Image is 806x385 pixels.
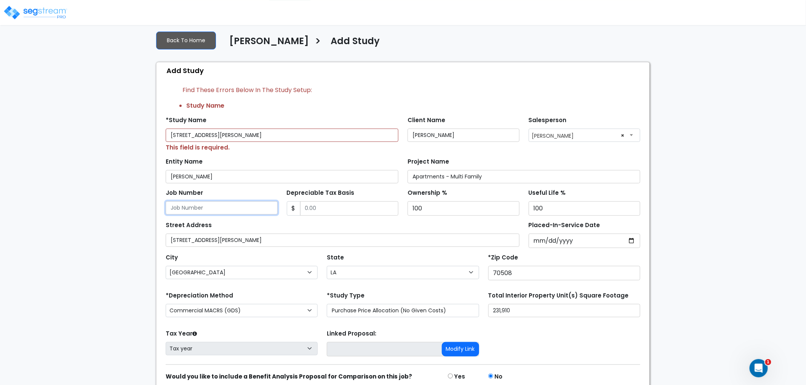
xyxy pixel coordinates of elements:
label: Project Name [408,157,449,166]
b: Find these errors below in the Study Setup: [182,86,312,94]
input: Zip Code [488,266,640,280]
label: City [166,253,178,262]
label: Entity Name [166,157,203,166]
span: 1 [765,359,771,365]
h3: > [315,35,321,50]
input: 0.00 [300,201,399,216]
label: Client Name [408,116,445,125]
label: State [327,253,344,262]
label: Job Number [166,189,203,197]
label: Total Interior Property Unit(s) Square Footage [488,291,629,300]
label: Tax Year [166,329,197,338]
strong: Would you like to include a Benefit Analysis Proposal for Comparison on this job? [166,372,412,380]
input: Useful Life % [529,201,641,216]
span: Asher Fried [529,129,641,142]
span: × [621,130,625,141]
input: Client Name [408,129,520,142]
label: Salesperson [529,116,567,125]
button: Modify Link [442,342,479,356]
label: Street Address [166,221,212,230]
a: Add Study [325,36,380,52]
li: Study Name [186,101,640,110]
label: No [495,372,503,381]
label: Depreciable Tax Basis [287,189,355,197]
span: Asher Fried [529,129,640,141]
label: *Study Name [166,116,206,125]
div: Add Study [160,62,649,79]
label: Yes [454,372,465,381]
a: [PERSON_NAME] [224,36,309,52]
img: logo_pro_r.png [3,5,68,20]
label: *Zip Code [488,253,518,262]
iframe: Intercom live chat [750,359,768,377]
input: Ownership % [408,201,520,216]
input: Street Address [166,234,520,247]
input: Study Name [166,129,398,142]
label: Linked Proposal: [327,329,376,338]
label: *Depreciation Method [166,291,233,300]
label: Ownership % [408,189,447,197]
span: $ [287,201,301,216]
small: This field is required. [166,143,230,152]
label: *Study Type [327,291,365,300]
input: Job Number [166,201,278,215]
label: Placed-In-Service Date [529,221,600,230]
h4: [PERSON_NAME] [229,36,309,49]
a: Back To Home [156,32,216,49]
input: Entity Name [166,170,398,183]
input: Project Name [408,170,640,183]
input: total square foot [488,304,640,317]
h4: Add Study [331,36,380,49]
label: Useful Life % [529,189,566,197]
